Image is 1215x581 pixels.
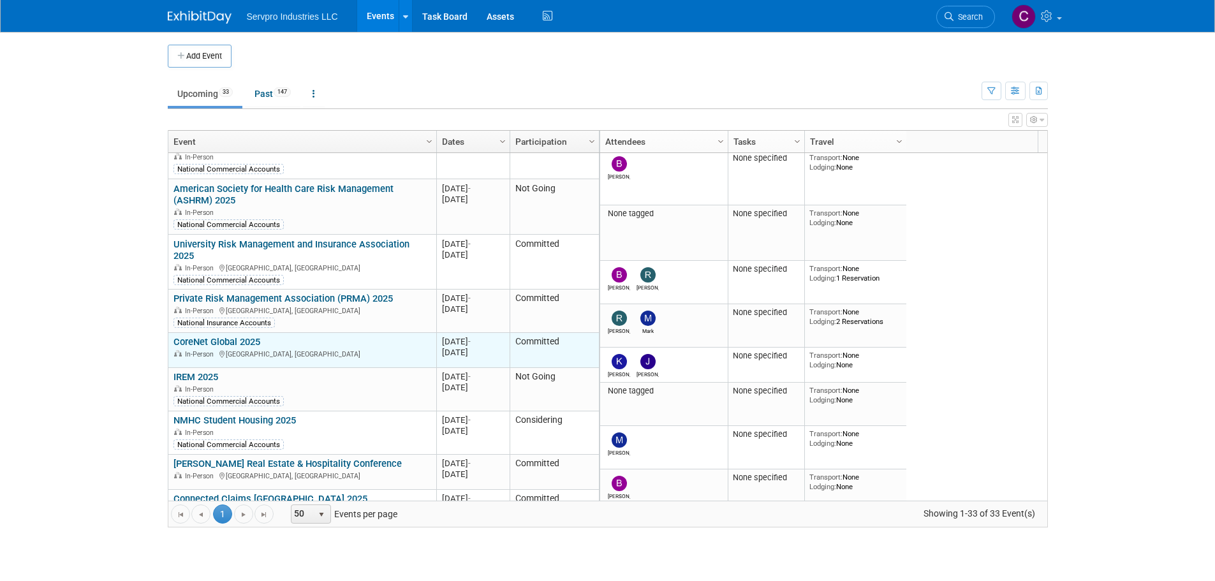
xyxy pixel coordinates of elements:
div: None None [809,153,901,172]
a: Column Settings [892,131,906,150]
a: Private Risk Management Association (PRMA) 2025 [173,293,393,304]
div: National Insurance Accounts [173,318,275,328]
span: Search [954,12,983,22]
a: Column Settings [714,131,728,150]
td: Committed [510,333,599,368]
span: - [468,494,471,503]
div: None None [809,429,901,448]
span: Servpro Industries LLC [247,11,338,22]
a: Column Settings [422,131,436,150]
td: Considering [510,411,599,455]
a: University Risk Management and Insurance Association 2025 [173,239,409,262]
a: Participation [515,131,591,152]
div: [DATE] [442,293,504,304]
td: Committed [510,235,599,290]
div: Brian Donnelly [608,172,630,180]
span: Column Settings [894,136,904,147]
div: National Commercial Accounts [173,164,284,174]
div: [DATE] [442,336,504,347]
div: None specified [733,209,799,219]
div: None specified [733,473,799,483]
span: Lodging: [809,218,836,227]
span: - [468,184,471,193]
a: NMHC Student Housing 2025 [173,415,296,426]
td: Not Going [510,179,599,235]
a: Tasks [733,131,796,152]
span: Lodging: [809,317,836,326]
img: In-Person Event [174,307,182,313]
div: [DATE] [442,425,504,436]
div: Maria Robertson [608,448,630,456]
a: Travel [810,131,898,152]
span: Column Settings [792,136,802,147]
div: None specified [733,351,799,361]
div: [GEOGRAPHIC_DATA], [GEOGRAPHIC_DATA] [173,305,431,316]
a: Dates [442,131,501,152]
span: Lodging: [809,360,836,369]
div: Rick Knox [637,283,659,291]
a: Go to the first page [171,504,190,524]
div: [DATE] [442,371,504,382]
div: Mark Bristol [637,326,659,334]
div: [DATE] [442,382,504,393]
span: In-Person [185,350,217,358]
span: In-Person [185,307,217,315]
span: In-Person [185,385,217,393]
div: Jeremy Jackson [637,369,659,378]
a: Go to the last page [254,504,274,524]
span: 1 [213,504,232,524]
div: [DATE] [442,469,504,480]
div: None None [809,386,901,404]
span: Transport: [809,351,843,360]
span: Column Settings [424,136,434,147]
span: 33 [219,87,233,97]
div: National Commercial Accounts [173,439,284,450]
div: [DATE] [442,493,504,504]
span: In-Person [185,209,217,217]
a: [PERSON_NAME] Real Estate & Hospitality Conference [173,458,402,469]
div: [DATE] [442,304,504,314]
a: CoreNet Global 2025 [173,336,260,348]
div: Kevin Wofford [608,369,630,378]
span: - [468,372,471,381]
span: Go to the last page [259,510,269,520]
span: - [468,415,471,425]
span: Go to the previous page [196,510,206,520]
img: In-Person Event [174,429,182,435]
span: - [468,337,471,346]
div: None specified [733,386,799,396]
div: National Commercial Accounts [173,275,284,285]
div: National Commercial Accounts [173,396,284,406]
a: Connected Claims [GEOGRAPHIC_DATA] 2025 [173,493,367,504]
div: None 1 Reservation [809,264,901,283]
span: 50 [291,505,313,523]
span: - [468,459,471,468]
span: 147 [274,87,291,97]
td: Committed [510,290,599,333]
span: select [316,510,327,520]
span: In-Person [185,472,217,480]
span: Transport: [809,209,843,217]
img: In-Person Event [174,385,182,392]
img: Chris Chassagneux [1012,4,1036,29]
span: Lodging: [809,163,836,172]
div: None tagged [605,209,723,219]
img: Brian Donnelly [612,476,627,491]
div: National Commercial Accounts [173,219,284,230]
a: Past147 [245,82,300,106]
div: Rick Dubois [608,326,630,334]
div: Beth Schoeller [608,283,630,291]
div: [DATE] [442,239,504,249]
span: Lodging: [809,395,836,404]
img: In-Person Event [174,472,182,478]
img: In-Person Event [174,209,182,215]
div: [DATE] [442,415,504,425]
span: Transport: [809,264,843,273]
div: None specified [733,264,799,274]
a: Event [173,131,428,152]
div: None None [809,473,901,491]
img: Beth Schoeller [612,267,627,283]
span: Transport: [809,473,843,482]
img: Maria Robertson [612,432,627,448]
div: [DATE] [442,458,504,469]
